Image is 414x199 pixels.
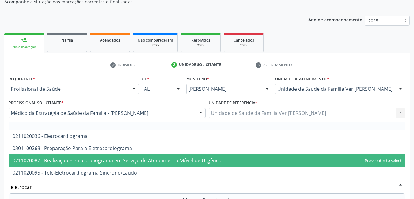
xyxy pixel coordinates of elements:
[228,43,259,48] div: 2025
[308,16,363,23] p: Ano de acompanhamento
[13,169,137,176] span: 0211020095 - Tele-Eletrocardiograma Síncrono/Laudo
[9,98,63,108] label: Profissional Solicitante
[100,38,120,43] span: Agendados
[9,45,40,50] div: Nova marcação
[179,62,221,68] div: Unidade solicitante
[209,98,257,108] label: Unidade de referência
[144,86,171,92] span: AL
[13,133,88,139] span: 0211020036 - Eletrocardiograma
[186,74,209,84] label: Município
[171,62,177,68] div: 2
[11,110,193,116] span: Médico da Estratégia de Saúde da Família - [PERSON_NAME]
[138,43,173,48] div: 2025
[13,145,132,152] span: 0301100268 - Preparação Para o Eletrocardiograma
[21,37,28,43] div: person_add
[277,86,393,92] span: Unidade de Saude da Familia Ver [PERSON_NAME]
[185,43,216,48] div: 2025
[142,74,149,84] label: UF
[61,38,73,43] span: Na fila
[275,74,329,84] label: Unidade de atendimento
[138,38,173,43] span: Não compareceram
[188,86,260,92] span: [PERSON_NAME]
[11,181,393,193] input: Buscar por procedimento
[234,38,254,43] span: Cancelados
[191,38,210,43] span: Resolvidos
[11,86,126,92] span: Profissional de Saúde
[13,157,222,164] span: 0211020087 - Realização Eletrocardiograma em Serviço de Atendimento Móvel de Urgência
[9,74,35,84] label: Requerente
